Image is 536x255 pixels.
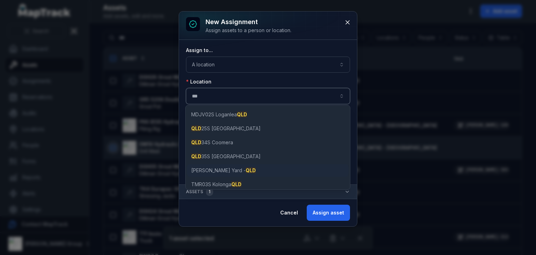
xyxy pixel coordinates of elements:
[206,27,291,34] div: Assign assets to a person or location.
[191,125,201,131] span: QLD
[237,111,247,117] span: QLD
[206,188,213,196] div: 1
[186,47,213,54] label: Assign to...
[191,167,256,174] span: [PERSON_NAME] Yard -
[231,181,241,187] span: QLD
[191,181,241,188] span: TMR03S Kolonga
[206,17,291,27] h3: New assignment
[186,78,211,85] label: Location
[246,167,256,173] span: QLD
[191,153,201,159] span: QLD
[191,153,261,160] span: 35S [GEOGRAPHIC_DATA]
[274,205,304,221] button: Cancel
[179,185,357,199] button: Assets1
[191,139,233,146] span: 34S Coomera
[307,205,350,221] button: Assign asset
[186,188,213,196] span: Assets
[186,57,350,73] button: A location
[191,139,201,145] span: QLD
[191,111,247,118] span: MDJV02S Loganlea
[191,125,261,132] span: 25S [GEOGRAPHIC_DATA]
